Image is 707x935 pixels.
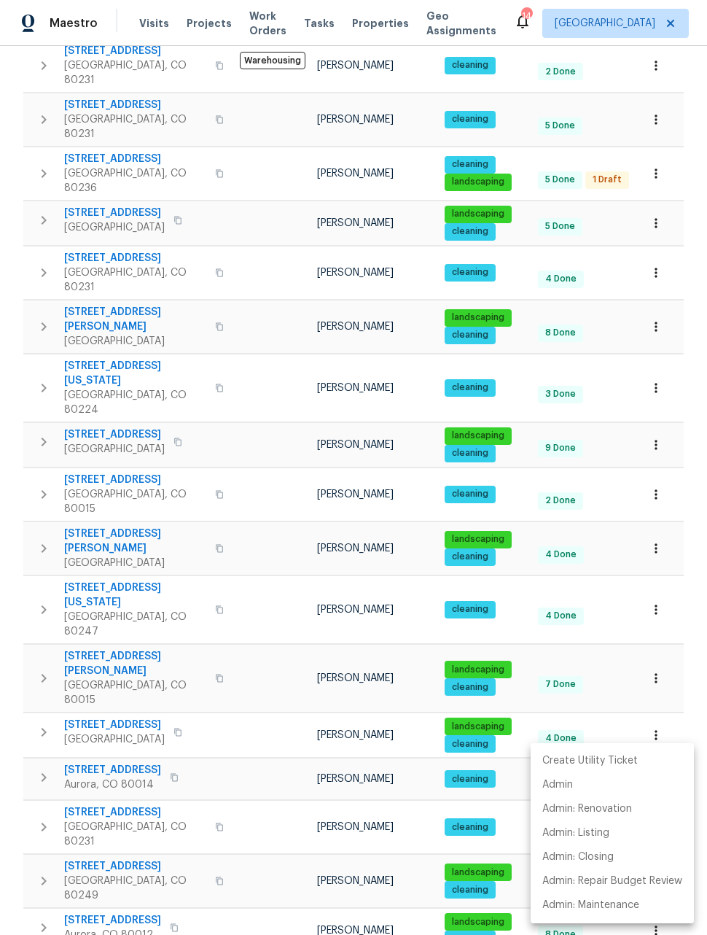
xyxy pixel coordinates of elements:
[542,753,638,769] p: Create Utility Ticket
[542,802,632,817] p: Admin: Renovation
[542,826,609,841] p: Admin: Listing
[542,850,614,865] p: Admin: Closing
[542,777,573,793] p: Admin
[542,898,639,913] p: Admin: Maintenance
[542,874,682,889] p: Admin: Repair Budget Review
